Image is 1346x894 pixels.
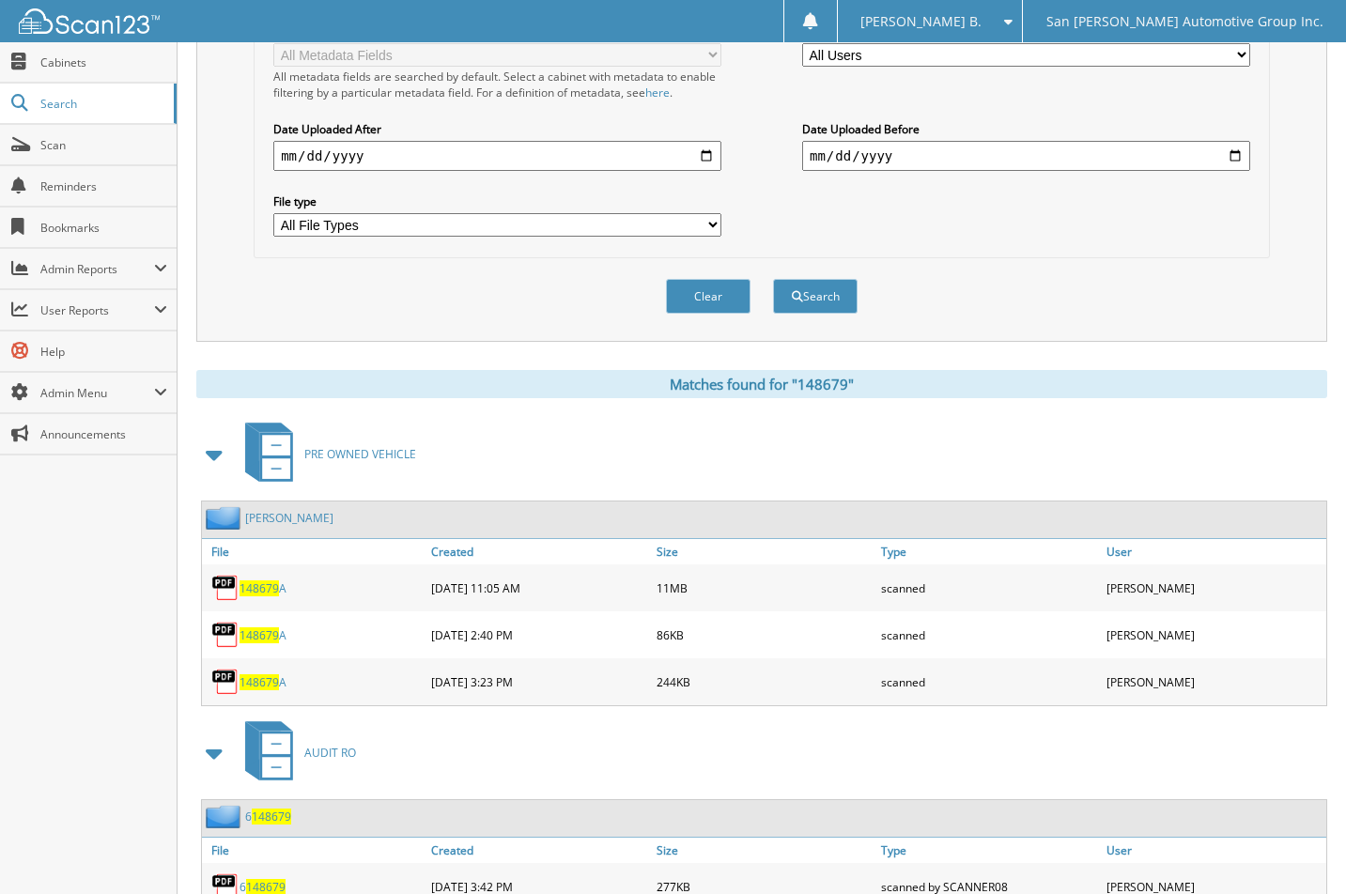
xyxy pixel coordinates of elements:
[426,616,651,654] div: [DATE] 2:40 PM
[273,69,721,100] div: All metadata fields are searched by default. Select a cabinet with metadata to enable filtering b...
[206,805,245,828] img: folder2.png
[652,663,876,701] div: 244KB
[40,178,167,194] span: Reminders
[202,838,426,863] a: File
[40,426,167,442] span: Announcements
[273,121,721,137] label: Date Uploaded After
[426,663,651,701] div: [DATE] 3:23 PM
[40,344,167,360] span: Help
[40,137,167,153] span: Scan
[876,539,1101,564] a: Type
[426,838,651,863] a: Created
[876,838,1101,863] a: Type
[40,261,154,277] span: Admin Reports
[240,627,279,643] span: 148679
[652,539,876,564] a: Size
[211,574,240,602] img: PDF.png
[40,96,164,112] span: Search
[273,193,721,209] label: File type
[876,663,1101,701] div: scanned
[240,580,279,596] span: 148679
[40,302,154,318] span: User Reports
[19,8,160,34] img: scan123-logo-white.svg
[304,745,356,761] span: AUDIT RO
[245,809,291,825] a: 6148679
[234,417,416,491] a: PRE OWNED VEHICLE
[240,627,286,643] a: 148679A
[1102,616,1326,654] div: [PERSON_NAME]
[802,141,1250,171] input: end
[211,621,240,649] img: PDF.png
[234,716,356,790] a: AUDIT RO
[1102,539,1326,564] a: User
[240,580,286,596] a: 148679A
[273,141,721,171] input: start
[860,16,982,27] span: [PERSON_NAME] B.
[1046,16,1323,27] span: San [PERSON_NAME] Automotive Group Inc.
[240,674,286,690] a: 148679A
[876,616,1101,654] div: scanned
[252,809,291,825] span: 148679
[773,279,858,314] button: Search
[645,85,670,100] a: here
[40,220,167,236] span: Bookmarks
[304,446,416,462] span: PRE OWNED VEHICLE
[666,279,750,314] button: Clear
[196,370,1327,398] div: Matches found for "148679"
[426,569,651,607] div: [DATE] 11:05 AM
[40,385,154,401] span: Admin Menu
[245,510,333,526] a: [PERSON_NAME]
[652,838,876,863] a: Size
[1102,569,1326,607] div: [PERSON_NAME]
[652,616,876,654] div: 86KB
[211,668,240,696] img: PDF.png
[202,539,426,564] a: File
[802,121,1250,137] label: Date Uploaded Before
[652,569,876,607] div: 11MB
[1102,838,1326,863] a: User
[1102,663,1326,701] div: [PERSON_NAME]
[206,506,245,530] img: folder2.png
[876,569,1101,607] div: scanned
[40,54,167,70] span: Cabinets
[240,674,279,690] span: 148679
[426,539,651,564] a: Created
